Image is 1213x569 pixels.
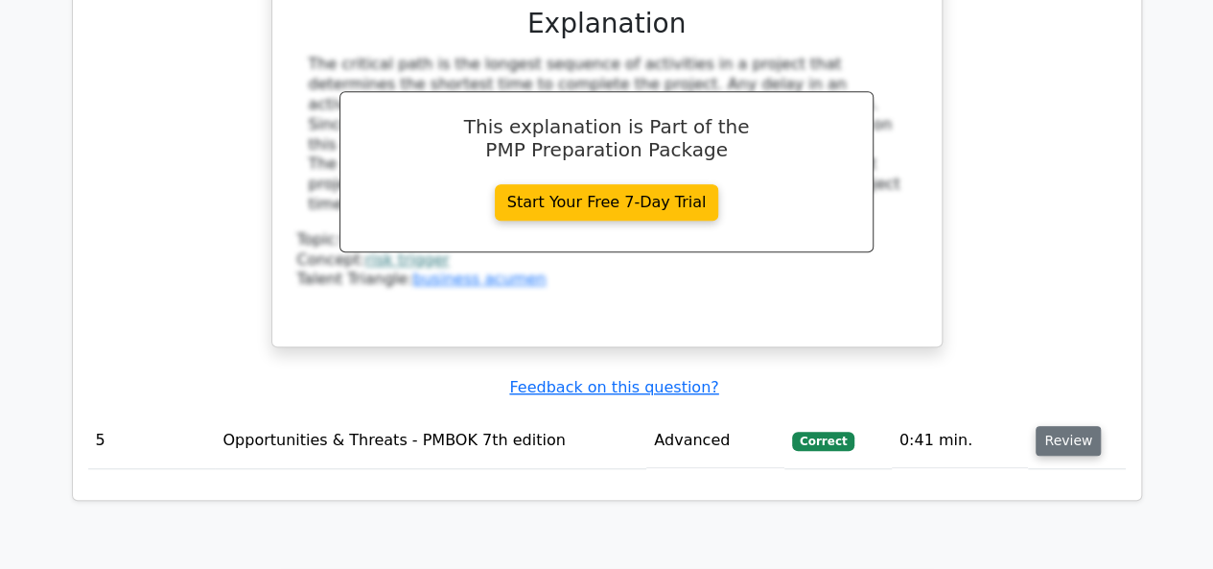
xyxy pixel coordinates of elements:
[365,250,450,269] a: risk trigger
[297,230,917,290] div: Talent Triangle:
[412,270,546,288] a: business acumen
[309,55,905,214] div: The critical path is the longest sequence of activities in a project that determines the shortest...
[297,230,917,250] div: Topic:
[892,414,1029,468] td: 0:41 min.
[495,184,719,221] a: Start Your Free 7-Day Trial
[215,414,646,468] td: Opportunities & Threats - PMBOK 7th edition
[792,432,854,451] span: Correct
[297,250,917,271] div: Concept:
[509,378,718,396] a: Feedback on this question?
[309,8,905,40] h3: Explanation
[88,414,216,468] td: 5
[1036,426,1101,456] button: Review
[646,414,784,468] td: Advanced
